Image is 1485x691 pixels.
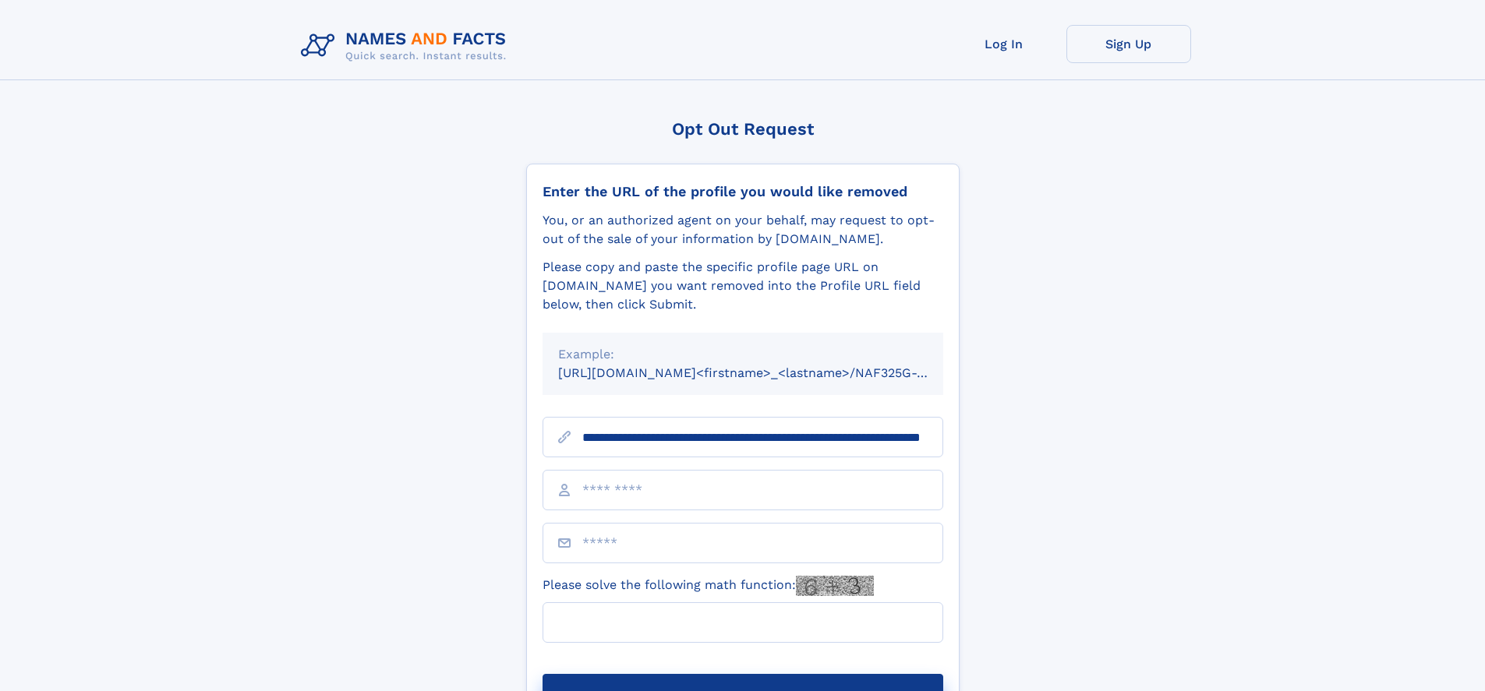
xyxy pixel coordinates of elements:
[1066,25,1191,63] a: Sign Up
[543,576,874,596] label: Please solve the following math function:
[526,119,960,139] div: Opt Out Request
[558,365,973,380] small: [URL][DOMAIN_NAME]<firstname>_<lastname>/NAF325G-xxxxxxxx
[543,258,943,314] div: Please copy and paste the specific profile page URL on [DOMAIN_NAME] you want removed into the Pr...
[942,25,1066,63] a: Log In
[558,345,928,364] div: Example:
[295,25,519,67] img: Logo Names and Facts
[543,183,943,200] div: Enter the URL of the profile you would like removed
[543,211,943,249] div: You, or an authorized agent on your behalf, may request to opt-out of the sale of your informatio...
